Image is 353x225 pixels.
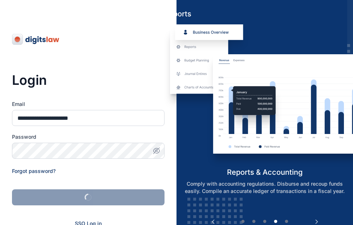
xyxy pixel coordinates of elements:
[12,100,165,108] label: Email
[12,33,60,45] img: digitslaw-logo
[12,73,165,87] h3: Login
[12,133,165,141] label: Password
[12,168,56,174] a: Forgot password?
